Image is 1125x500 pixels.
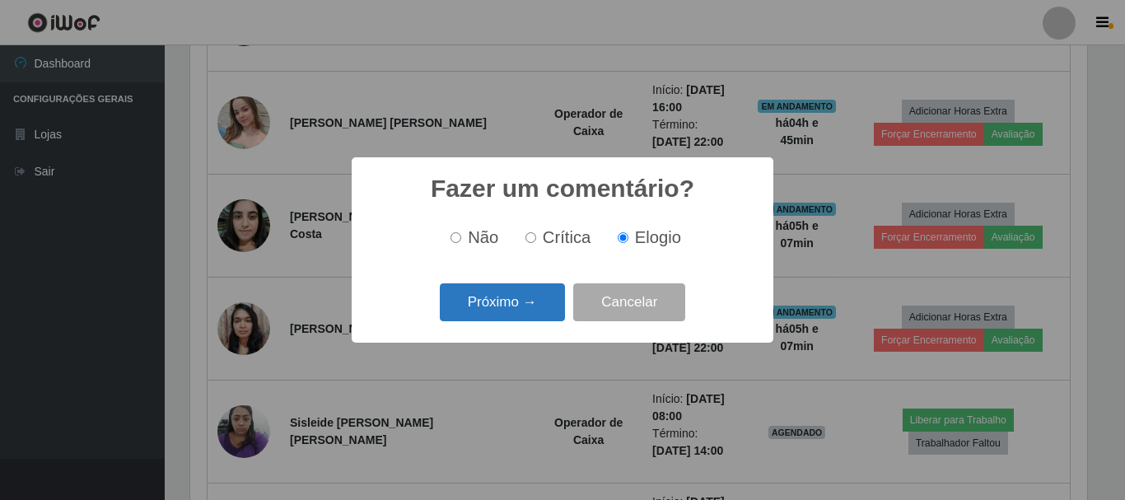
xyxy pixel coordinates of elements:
span: Elogio [635,228,681,246]
span: Crítica [543,228,591,246]
span: Não [468,228,498,246]
h2: Fazer um comentário? [431,174,694,203]
input: Elogio [618,232,628,243]
input: Não [450,232,461,243]
input: Crítica [525,232,536,243]
button: Cancelar [573,283,685,322]
button: Próximo → [440,283,565,322]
